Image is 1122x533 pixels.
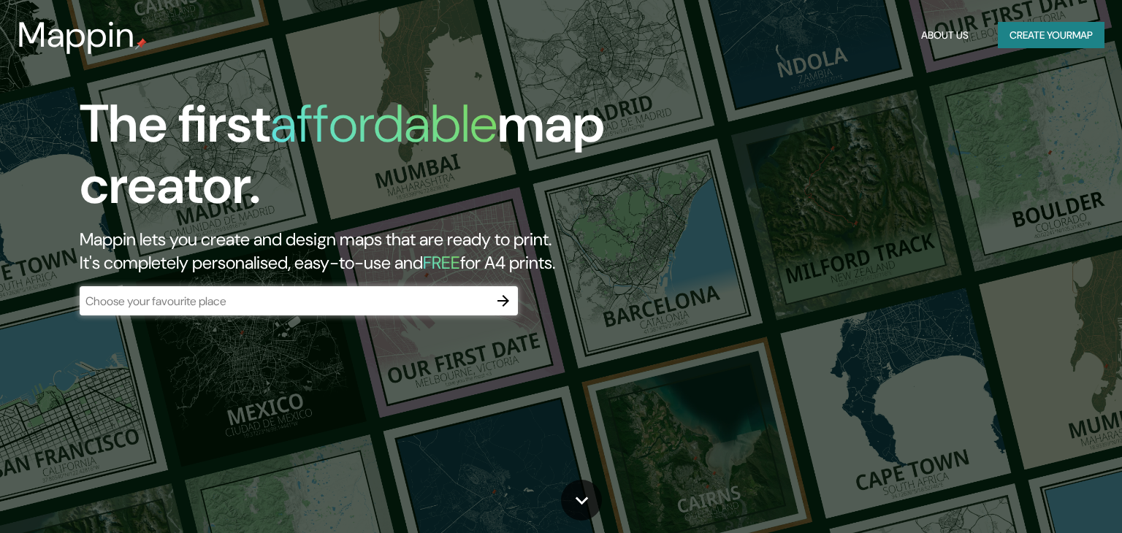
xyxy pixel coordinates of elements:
[423,251,460,274] h5: FREE
[80,293,489,310] input: Choose your favourite place
[992,476,1106,517] iframe: Help widget launcher
[998,22,1104,49] button: Create yourmap
[18,15,135,55] h3: Mappin
[80,93,641,228] h1: The first map creator.
[270,90,497,158] h1: affordable
[80,228,641,275] h2: Mappin lets you create and design maps that are ready to print. It's completely personalised, eas...
[135,38,147,50] img: mappin-pin
[915,22,974,49] button: About Us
